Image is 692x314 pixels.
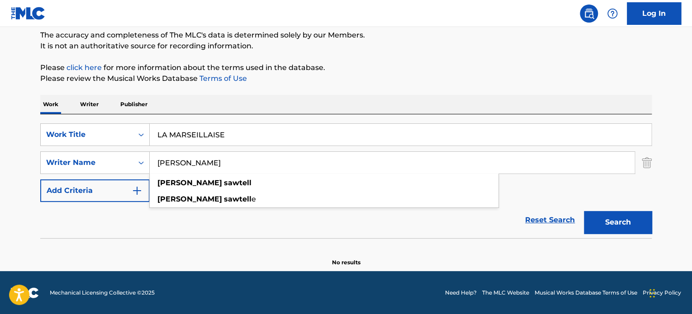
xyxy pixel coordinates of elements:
[649,280,655,307] div: Drag
[157,178,222,187] strong: [PERSON_NAME]
[607,8,618,19] img: help
[77,95,101,114] p: Writer
[584,211,652,234] button: Search
[40,30,652,41] p: The accuracy and completeness of The MLC's data is determined solely by our Members.
[332,248,360,267] p: No results
[603,5,621,23] div: Help
[224,178,251,187] strong: sawtell
[40,179,150,202] button: Add Criteria
[643,289,681,297] a: Privacy Policy
[198,74,247,83] a: Terms of Use
[40,62,652,73] p: Please for more information about the terms used in the database.
[50,289,155,297] span: Mechanical Licensing Collective © 2025
[11,7,46,20] img: MLC Logo
[580,5,598,23] a: Public Search
[66,63,102,72] a: click here
[521,210,579,230] a: Reset Search
[40,123,652,238] form: Search Form
[627,2,681,25] a: Log In
[11,287,39,298] img: logo
[482,289,529,297] a: The MLC Website
[118,95,150,114] p: Publisher
[535,289,637,297] a: Musical Works Database Terms of Use
[445,289,477,297] a: Need Help?
[46,157,128,168] div: Writer Name
[40,41,652,52] p: It is not an authoritative source for recording information.
[40,95,61,114] p: Work
[157,195,222,203] strong: [PERSON_NAME]
[647,271,692,314] iframe: Chat Widget
[132,185,142,196] img: 9d2ae6d4665cec9f34b9.svg
[224,195,251,203] strong: sawtell
[251,195,256,203] span: e
[642,151,652,174] img: Delete Criterion
[583,8,594,19] img: search
[46,129,128,140] div: Work Title
[40,73,652,84] p: Please review the Musical Works Database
